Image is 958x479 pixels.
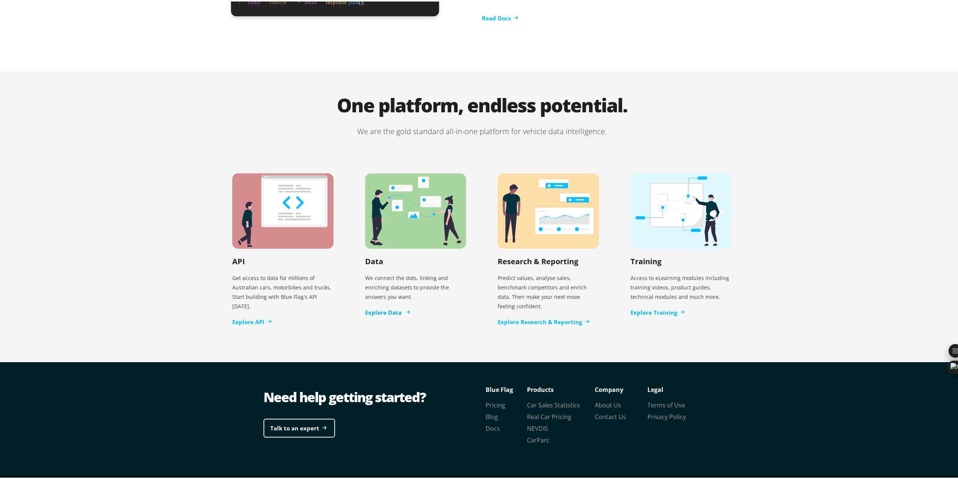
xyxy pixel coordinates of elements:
a: NEVDIS [527,423,548,431]
p: Company [595,383,647,394]
h2: API [232,255,245,265]
a: Explore API [232,316,272,325]
a: Privacy Policy [647,411,686,419]
h2: Training [631,255,661,265]
p: Blue Flag [486,383,527,394]
p: We are the gold standard all-in-one platform for vehicle data intelligence. [216,124,747,136]
h2: Data [365,255,383,265]
a: CarParc [527,435,550,443]
a: Real Car Pricing [527,411,571,419]
a: Explore Research & Reporting [498,316,589,325]
a: Read Docs [482,12,518,21]
a: Car Sales Statistics [527,399,580,408]
p: Predict values, analyse sales, benchmark competitors and enrich data. Then make your next move fe... [498,269,599,312]
a: Contact Us [595,411,626,419]
a: Explore Training [631,307,685,315]
h1: One platform, endless potential. [216,94,747,124]
a: Docs [486,423,500,431]
a: Talk to an expert [263,417,335,436]
a: About Us [595,399,621,408]
a: Blog [486,411,498,419]
p: Get access to data for millions of Australian cars, motorbikes and trucks. Start building with Bl... [232,269,334,312]
a: Pricing [486,399,505,408]
h2: Research & Reporting [498,255,578,265]
p: We connect the dots, linking and enriching datasets to provide the answers you want. [365,269,466,303]
div: Need help getting started? [263,386,482,405]
p: Access to eLearning modules including training videos, product guides, technical modules and much... [631,269,732,303]
a: Terms of Use [647,399,685,408]
a: Explore Data [365,307,409,315]
p: Legal [647,383,700,394]
p: Products [527,383,595,394]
